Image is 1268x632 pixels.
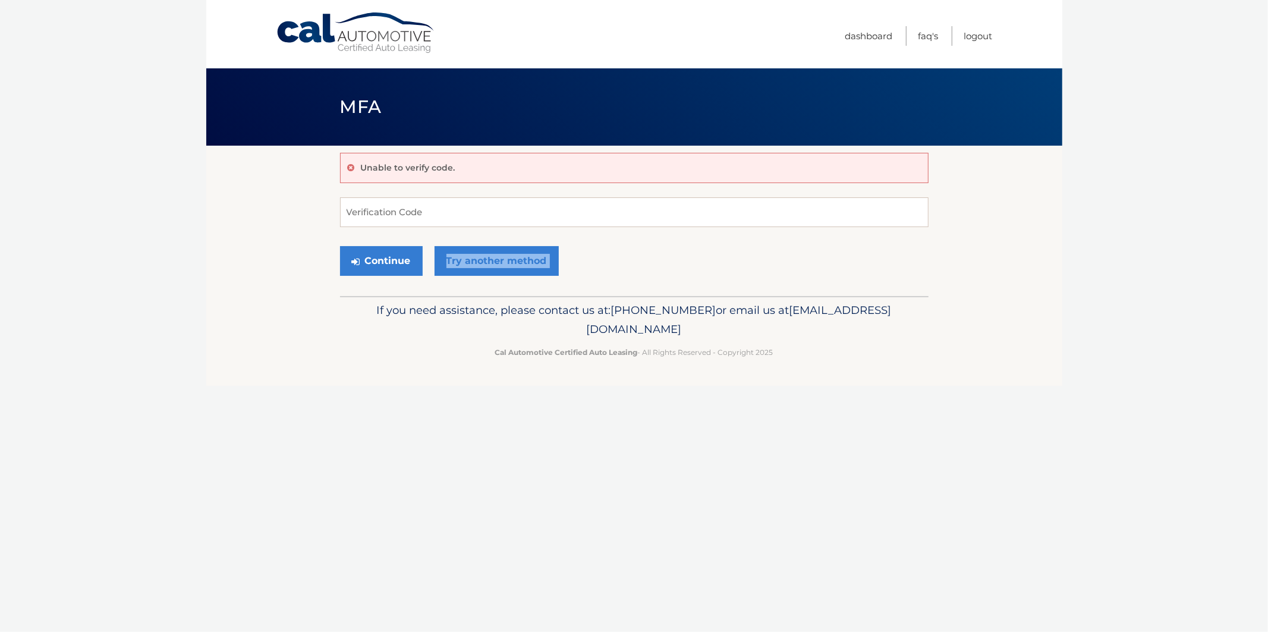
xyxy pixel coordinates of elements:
[587,303,892,336] span: [EMAIL_ADDRESS][DOMAIN_NAME]
[340,246,423,276] button: Continue
[340,96,382,118] span: MFA
[361,162,455,173] p: Unable to verify code.
[845,26,893,46] a: Dashboard
[340,197,929,227] input: Verification Code
[435,246,559,276] a: Try another method
[348,346,921,359] p: - All Rights Reserved - Copyright 2025
[276,12,436,54] a: Cal Automotive
[918,26,939,46] a: FAQ's
[964,26,993,46] a: Logout
[611,303,716,317] span: [PHONE_NUMBER]
[348,301,921,339] p: If you need assistance, please contact us at: or email us at
[495,348,638,357] strong: Cal Automotive Certified Auto Leasing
